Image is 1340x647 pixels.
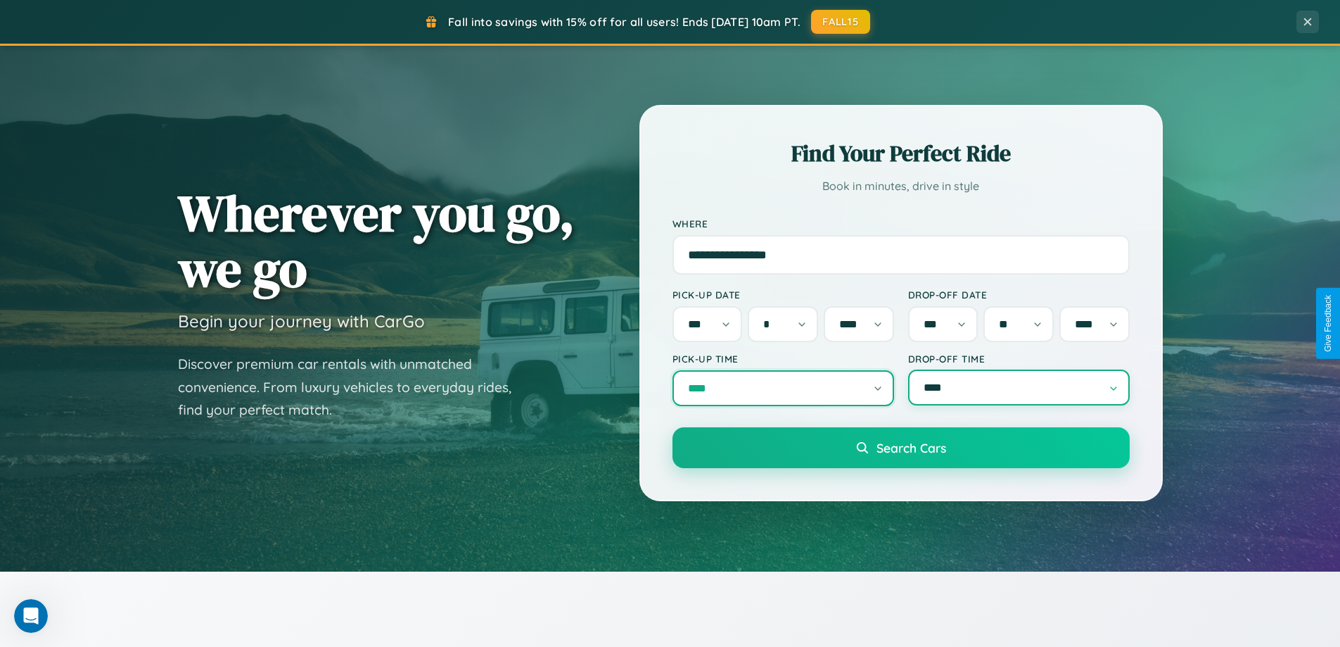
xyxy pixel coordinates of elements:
label: Drop-off Date [908,289,1130,301]
p: Discover premium car rentals with unmatched convenience. From luxury vehicles to everyday rides, ... [178,353,530,422]
iframe: Intercom live chat [14,599,48,633]
div: Give Feedback [1323,295,1333,352]
label: Pick-up Time [672,353,894,365]
span: Fall into savings with 15% off for all users! Ends [DATE] 10am PT. [448,15,800,29]
h2: Find Your Perfect Ride [672,138,1130,169]
h3: Begin your journey with CarGo [178,310,425,332]
button: FALL15 [811,10,870,34]
button: Search Cars [672,427,1130,468]
label: Drop-off Time [908,353,1130,365]
label: Pick-up Date [672,289,894,301]
span: Search Cars [876,440,946,456]
p: Book in minutes, drive in style [672,176,1130,196]
h1: Wherever you go, we go [178,185,575,296]
label: Where [672,218,1130,230]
